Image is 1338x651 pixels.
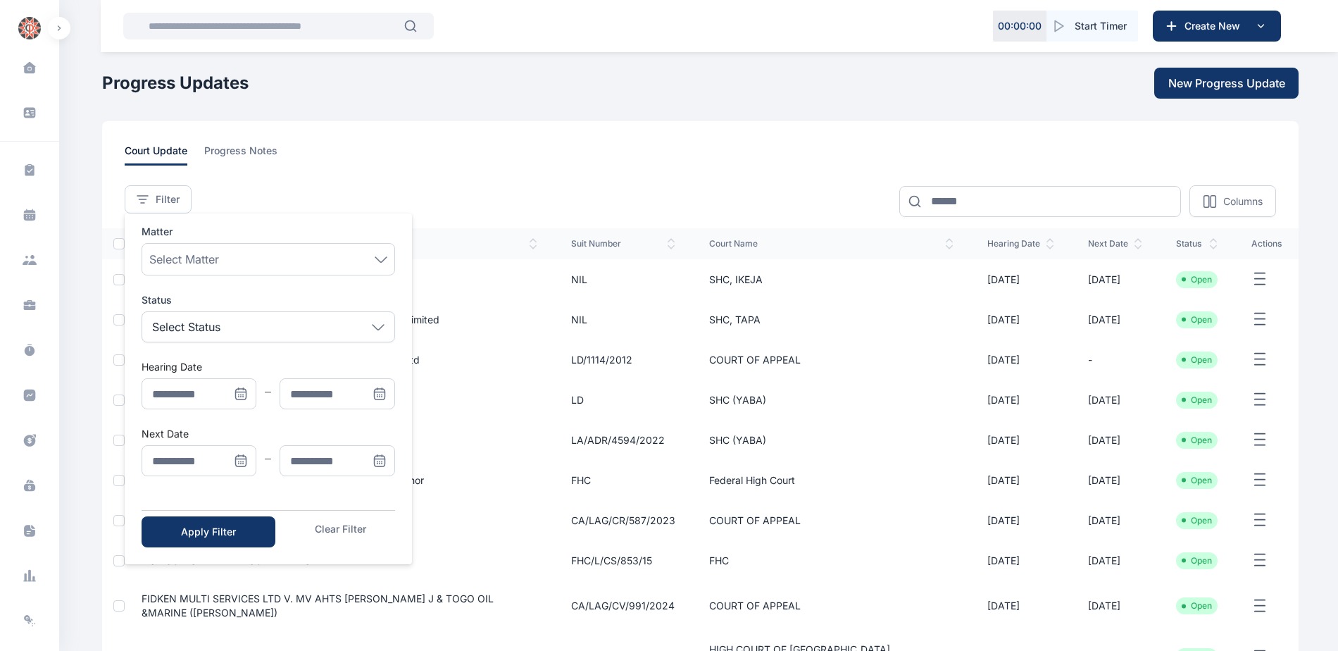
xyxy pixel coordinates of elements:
li: Open [1182,354,1212,366]
button: Start Timer [1046,11,1138,42]
span: progress notes [204,144,277,166]
ul: Menu [125,213,412,564]
span: Filter [156,192,180,206]
span: next date [1088,238,1142,249]
li: Open [1182,435,1212,446]
td: [DATE] [970,500,1071,540]
td: [DATE] [1071,460,1159,500]
td: [DATE] [1071,581,1159,631]
div: Apply Filter [164,525,253,539]
li: Open [1182,314,1212,325]
a: AGRICO AGBE LTD V ECOBANK NIGERIA LTD [142,554,354,566]
li: Open [1182,600,1212,612]
td: CA/LAG/CV/991/2024 [554,581,692,631]
p: Select Status [152,318,220,335]
td: CA/LAG/CR/587/2023 [554,500,692,540]
label: Next Date [142,428,189,440]
li: Open [1182,555,1212,566]
button: Filter [125,185,192,213]
td: COURT OF APPEAL [692,581,970,631]
span: New Progress Update [1168,75,1285,92]
td: [DATE] [970,420,1071,460]
span: actions [1251,238,1282,249]
a: court update [125,144,204,166]
td: LA/ADR/4594/2022 [554,420,692,460]
label: Status [142,293,395,307]
p: Columns [1223,194,1263,209]
td: [DATE] [970,299,1071,340]
h1: Progress Updates [102,72,249,94]
li: Open [1182,475,1212,486]
p: 00 : 00 : 00 [998,19,1042,33]
td: COURT OF APPEAL [692,340,970,380]
td: [DATE] [1071,299,1159,340]
td: [DATE] [970,259,1071,299]
td: LD/1114/2012 [554,340,692,380]
span: suit number [571,238,675,249]
span: Select Matter [149,251,219,268]
li: Open [1182,274,1212,285]
button: Create New [1153,11,1281,42]
li: Open [1182,395,1212,406]
td: Federal High Court [692,460,970,500]
td: NIL [554,299,692,340]
button: Columns [1189,185,1276,217]
td: [DATE] [1071,259,1159,299]
span: Start Timer [1075,19,1127,33]
span: Create New [1179,19,1252,33]
button: New Progress Update [1154,68,1299,99]
span: status [1176,238,1218,249]
td: LD [554,380,692,420]
td: [DATE] [970,380,1071,420]
span: hearing date [987,238,1054,249]
td: SHC, IKEJA [692,259,970,299]
td: NIL [554,259,692,299]
td: COURT OF APPEAL [692,500,970,540]
td: FHC [554,460,692,500]
td: [DATE] [1071,420,1159,460]
td: SHC, TAPA [692,299,970,340]
label: Hearing Date [142,361,202,373]
span: court update [125,144,187,166]
a: FIDKEN MULTI SERVICES LTD V. MV AHTS [PERSON_NAME] J & TOGO OIL &MARINE ([PERSON_NAME]) [142,593,494,619]
td: FHC/L/CS/853/15 [554,540,692,581]
span: court name [709,238,954,249]
td: [DATE] [970,460,1071,500]
td: [DATE] [1071,380,1159,420]
td: [DATE] [970,340,1071,380]
td: [DATE] [970,581,1071,631]
a: progress notes [204,144,294,166]
button: Apply Filter [142,516,275,547]
span: Matter [142,225,173,239]
td: SHC (YABA) [692,380,970,420]
li: Open [1182,515,1212,526]
td: FHC [692,540,970,581]
td: - [1071,340,1159,380]
td: [DATE] [1071,500,1159,540]
td: [DATE] [1071,540,1159,581]
td: SHC (YABA) [692,420,970,460]
td: [DATE] [970,540,1071,581]
button: Clear Filter [287,522,395,536]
